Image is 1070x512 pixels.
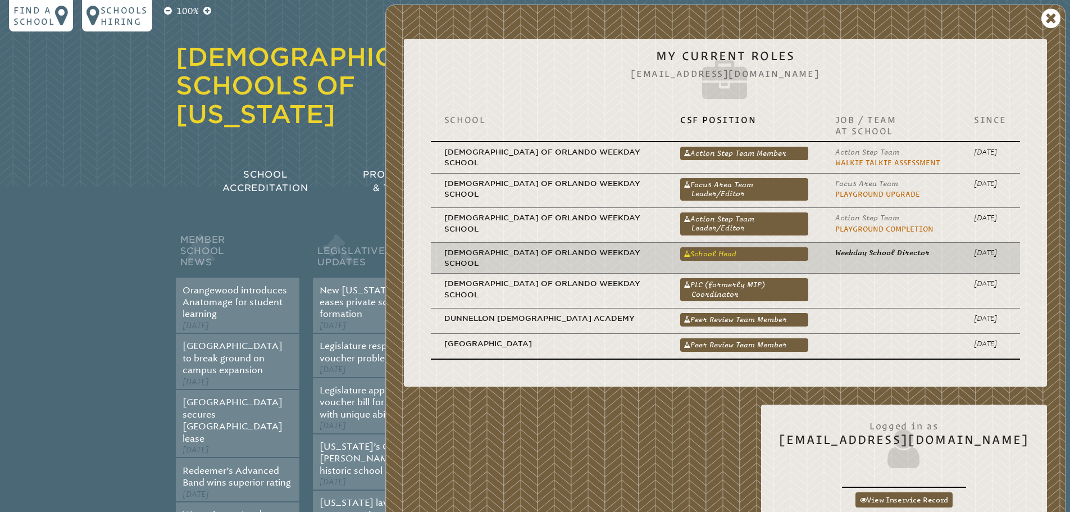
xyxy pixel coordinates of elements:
[176,42,494,129] a: [DEMOGRAPHIC_DATA] Schools of [US_STATE]
[779,415,1029,433] span: Logged in as
[974,178,1007,189] p: [DATE]
[974,114,1007,125] p: Since
[835,158,940,167] a: walkie talkie assessment
[444,278,653,300] p: [DEMOGRAPHIC_DATA] of Orlando Weekday School
[680,338,808,352] a: Peer Review Team Member
[974,338,1007,349] p: [DATE]
[183,377,209,387] span: [DATE]
[422,49,1029,105] h2: My Current Roles
[680,147,808,160] a: Action Step Team Member
[835,114,947,137] p: Job / Team at School
[320,285,412,320] a: New [US_STATE] law eases private school formation
[974,313,1007,324] p: [DATE]
[183,490,209,499] span: [DATE]
[222,169,308,193] span: School Accreditation
[835,225,934,233] a: Playground completion
[974,278,1007,289] p: [DATE]
[680,313,808,327] a: Peer Review Team Member
[183,397,283,443] a: [GEOGRAPHIC_DATA] secures [GEOGRAPHIC_DATA] lease
[320,341,420,363] a: Legislature responds to voucher problems
[444,313,653,324] p: Dunnellon [DEMOGRAPHIC_DATA] Academy
[974,147,1007,157] p: [DATE]
[183,285,287,320] a: Orangewood introduces Anatomage for student learning
[680,247,808,261] a: School Head
[176,232,299,278] h2: Member School News
[320,365,346,374] span: [DATE]
[320,385,424,420] a: Legislature approves voucher bill for students with unique abilities
[183,445,209,455] span: [DATE]
[680,278,808,301] a: PLC (formerly MIP) Coordinator
[444,247,653,269] p: [DEMOGRAPHIC_DATA] of Orlando Weekday School
[320,421,346,431] span: [DATE]
[444,338,653,349] p: [GEOGRAPHIC_DATA]
[13,4,55,27] p: Find a school
[855,492,953,508] a: View inservice record
[313,232,436,278] h2: Legislative Updates
[320,321,346,330] span: [DATE]
[444,147,653,169] p: [DEMOGRAPHIC_DATA] of Orlando Weekday School
[444,178,653,200] p: [DEMOGRAPHIC_DATA] of Orlando Weekday School
[363,169,527,193] span: Professional Development & Teacher Certification
[444,114,653,125] p: School
[835,214,899,222] span: Action Step Team
[680,212,808,235] a: Action Step Team Leader/Editor
[174,4,201,18] p: 100%
[835,247,947,258] p: Weekday School Director
[835,148,899,156] span: Action Step Team
[183,321,209,330] span: [DATE]
[974,247,1007,258] p: [DATE]
[444,212,653,234] p: [DEMOGRAPHIC_DATA] of Orlando Weekday School
[183,465,291,488] a: Redeemer’s Advanced Band wins superior rating
[835,179,898,188] span: Focus Area Team
[101,4,148,27] p: Schools Hiring
[680,114,808,125] p: CSF Position
[974,212,1007,223] p: [DATE]
[835,190,920,198] a: Playground Upgrade
[779,415,1029,471] h2: [EMAIL_ADDRESS][DOMAIN_NAME]
[680,178,808,201] a: Focus Area Team Leader/Editor
[320,477,346,487] span: [DATE]
[183,341,283,375] a: [GEOGRAPHIC_DATA] to break ground on campus expansion
[320,441,428,476] a: [US_STATE]’s Governor [PERSON_NAME] signs historic school choice bill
